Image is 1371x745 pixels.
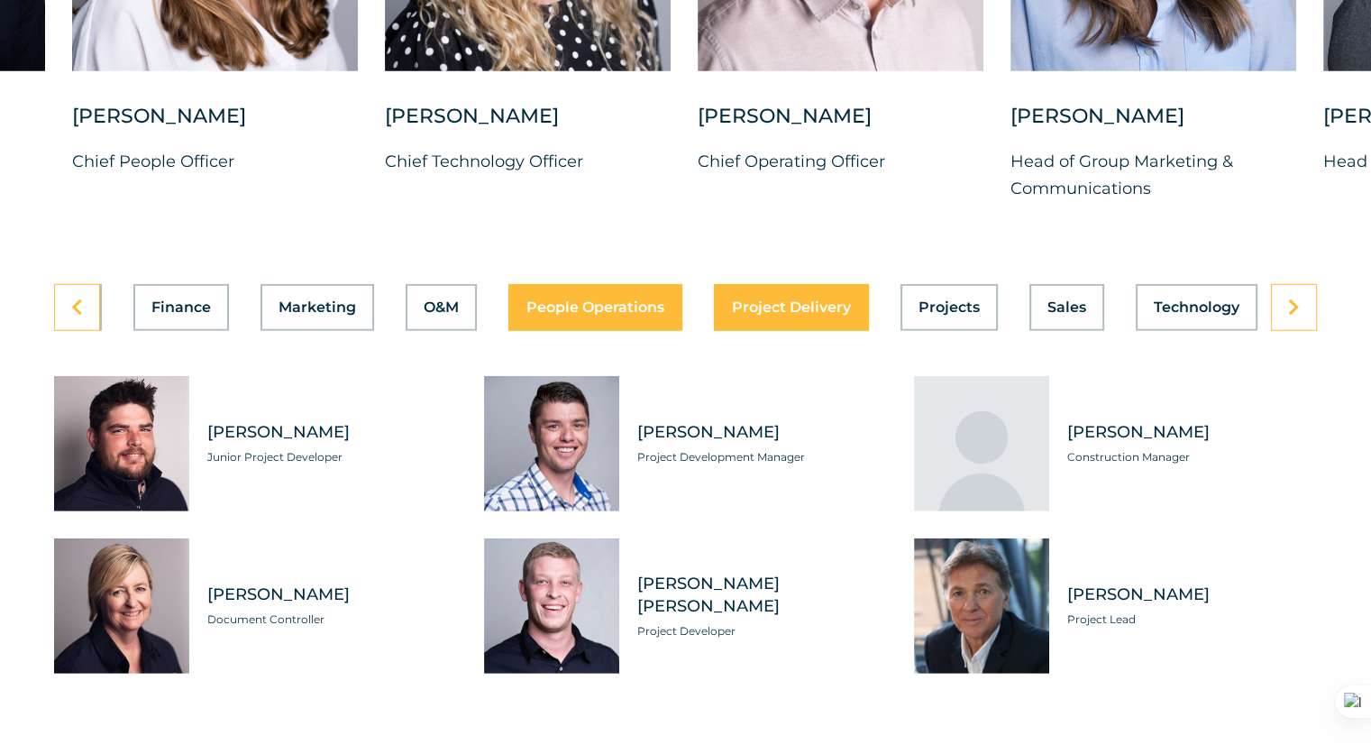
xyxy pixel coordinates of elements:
span: [PERSON_NAME] [207,421,457,444]
span: Technology [1154,300,1239,315]
div: [PERSON_NAME] [1010,103,1296,148]
div: [PERSON_NAME] [72,103,358,148]
span: [PERSON_NAME] [PERSON_NAME] [637,573,887,618]
span: Sales [1047,300,1086,315]
span: [PERSON_NAME] [1067,584,1317,606]
span: [PERSON_NAME] [637,421,887,444]
span: Project Delivery [732,300,851,315]
span: Project Lead [1067,611,1317,629]
span: Finance [151,300,211,315]
span: People Operations [526,300,664,315]
div: [PERSON_NAME] [698,103,983,148]
span: O&M [424,300,459,315]
span: Project Development Manager [637,448,887,466]
span: Marketing [279,300,356,315]
p: Chief People Officer [72,148,358,175]
p: Chief Operating Officer [698,148,983,175]
span: [PERSON_NAME] [207,584,457,606]
span: Projects [919,300,980,315]
span: Document Controller [207,611,457,629]
div: [PERSON_NAME] [385,103,671,148]
span: [PERSON_NAME] [1067,421,1317,444]
p: Head of Group Marketing & Communications [1010,148,1296,202]
div: Tabs. Open items with Enter or Space, close with Escape and navigate using the Arrow keys. [54,284,1317,674]
span: Project Developer [637,622,887,640]
span: Construction Manager [1067,448,1317,466]
span: Junior Project Developer [207,448,457,466]
p: Chief Technology Officer [385,148,671,175]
